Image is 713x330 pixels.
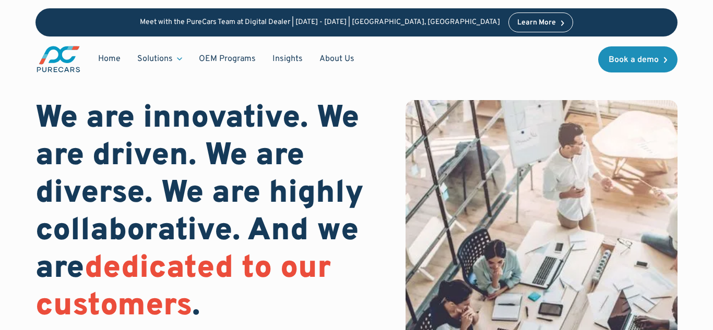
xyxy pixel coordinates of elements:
[35,100,389,325] h1: We are innovative. We are driven. We are diverse. We are highly collaborative. And we are .
[137,53,173,65] div: Solutions
[508,13,573,32] a: Learn More
[517,19,556,27] div: Learn More
[35,249,331,326] span: dedicated to our customers
[609,56,659,64] div: Book a demo
[191,49,264,69] a: OEM Programs
[35,45,81,74] img: purecars logo
[598,46,678,72] a: Book a demo
[35,45,81,74] a: main
[129,49,191,69] div: Solutions
[140,18,500,27] p: Meet with the PureCars Team at Digital Dealer | [DATE] - [DATE] | [GEOGRAPHIC_DATA], [GEOGRAPHIC_...
[264,49,311,69] a: Insights
[90,49,129,69] a: Home
[311,49,363,69] a: About Us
